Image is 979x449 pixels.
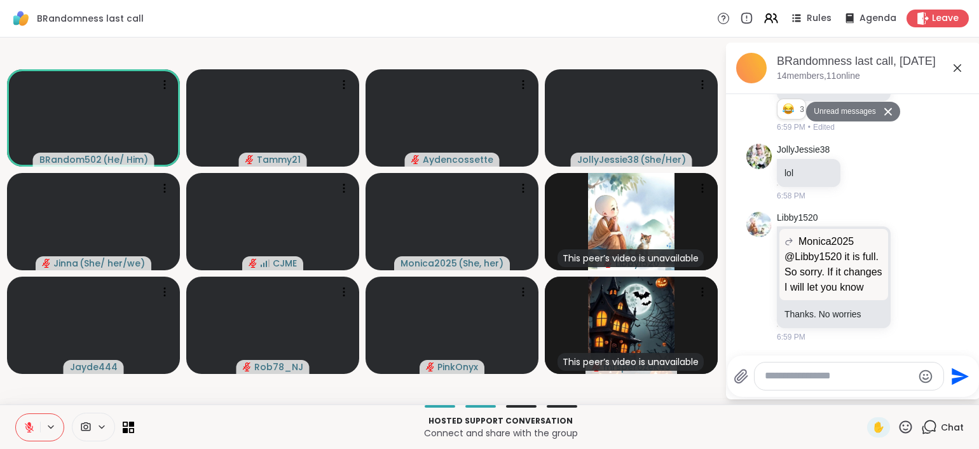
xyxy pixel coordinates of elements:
[800,104,805,115] span: 3
[142,427,859,439] p: Connect and share with the group
[806,102,879,122] button: Unread messages
[777,70,860,83] p: 14 members, 11 online
[944,362,973,390] button: Send
[807,12,832,25] span: Rules
[777,99,800,120] div: Reaction list
[400,257,457,270] span: Monica2025
[746,144,772,169] img: https://sharewell-space-live.sfo3.digitaloceanspaces.com/user-generated/3602621c-eaa5-4082-863a-9...
[736,53,767,83] img: BRandomness last call, Oct 06
[777,121,805,133] span: 6:59 PM
[53,257,78,270] span: Jinna
[640,153,686,166] span: ( She/Her )
[784,308,883,321] p: Thanks. No worries
[941,421,964,434] span: Chat
[249,259,257,268] span: audio-muted
[588,173,674,270] img: Libby1520
[426,363,435,371] span: audio-muted
[798,234,854,249] span: Monica2025
[859,12,896,25] span: Agenda
[37,12,144,25] span: BRandomness last call
[142,415,859,427] p: Hosted support conversation
[872,420,885,435] span: ✋
[39,153,102,166] span: BRandom502
[558,353,704,371] div: This peer’s video is unavailable
[243,363,252,371] span: audio-muted
[777,144,830,156] a: JollyJessie38
[746,212,772,237] img: https://sharewell-space-live.sfo3.digitaloceanspaces.com/user-generated/22027137-b181-4a8c-aa67-6...
[273,257,297,270] span: CJME
[588,277,674,374] img: mrsperozek43
[777,212,818,224] a: Libby1520
[777,53,970,69] div: BRandomness last call, [DATE]
[784,249,883,295] p: @Libby1520 it is full. So sorry. If it changes I will let you know
[10,8,32,29] img: ShareWell Logomark
[411,155,420,164] span: audio-muted
[558,249,704,267] div: This peer’s video is unavailable
[784,167,833,179] p: lol
[777,331,805,343] span: 6:59 PM
[765,370,913,383] textarea: Type your message
[458,257,503,270] span: ( She, her )
[423,153,493,166] span: Aydencossette
[777,190,805,202] span: 6:58 PM
[257,153,301,166] span: Tammy21
[813,121,835,133] span: Edited
[79,257,145,270] span: ( She/ her/we )
[245,155,254,164] span: audio-muted
[918,369,933,384] button: Emoji picker
[437,361,478,373] span: PinkOnyx
[254,361,303,373] span: Rob78_NJ
[808,121,811,133] span: •
[781,104,795,114] button: Reactions: haha
[103,153,148,166] span: ( He/ Him )
[70,361,118,373] span: Jayde444
[932,12,959,25] span: Leave
[577,153,639,166] span: JollyJessie38
[42,259,51,268] span: audio-muted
